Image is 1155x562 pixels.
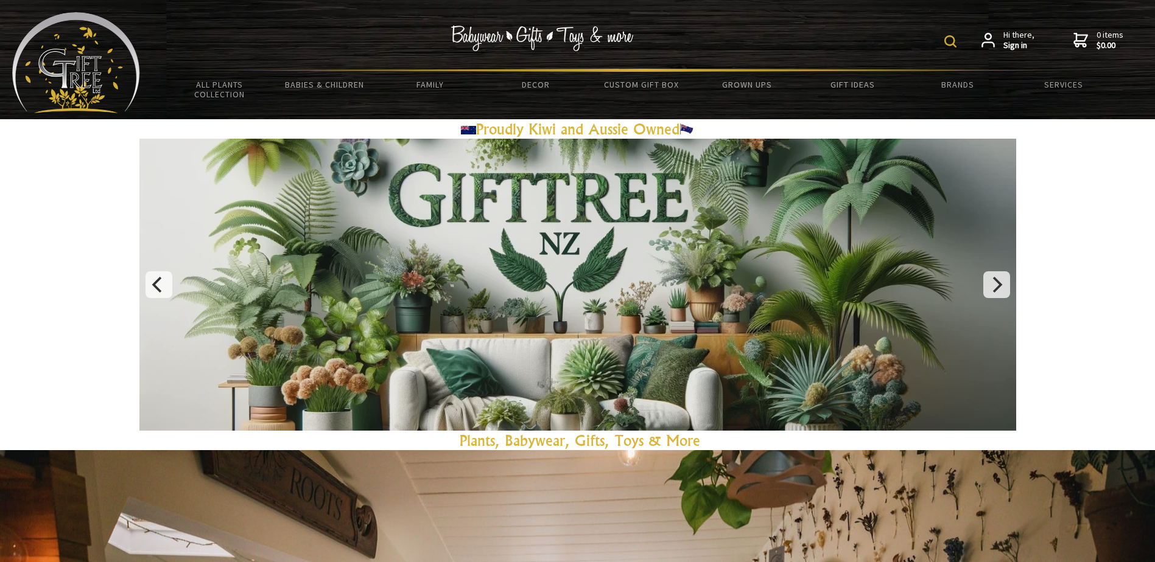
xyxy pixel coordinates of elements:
[1011,72,1116,97] a: Services
[983,271,1010,298] button: Next
[981,30,1034,51] a: Hi there,Sign in
[146,271,172,298] button: Previous
[1097,29,1123,51] span: 0 items
[799,72,905,97] a: Gift Ideas
[167,72,272,107] a: All Plants Collection
[1073,30,1123,51] a: 0 items$0.00
[1003,40,1034,51] strong: Sign in
[272,72,377,97] a: Babies & Children
[451,26,634,51] img: Babywear - Gifts - Toys & more
[377,72,483,97] a: Family
[1097,40,1123,51] strong: $0.00
[12,12,140,113] img: Babyware - Gifts - Toys and more...
[483,72,588,97] a: Decor
[905,72,1011,97] a: Brands
[460,431,693,449] a: Plants, Babywear, Gifts, Toys & Mor
[944,35,957,47] img: product search
[461,120,695,138] a: Proudly Kiwi and Aussie Owned
[694,72,799,97] a: Grown Ups
[1003,30,1034,51] span: Hi there,
[589,72,694,97] a: Custom Gift Box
